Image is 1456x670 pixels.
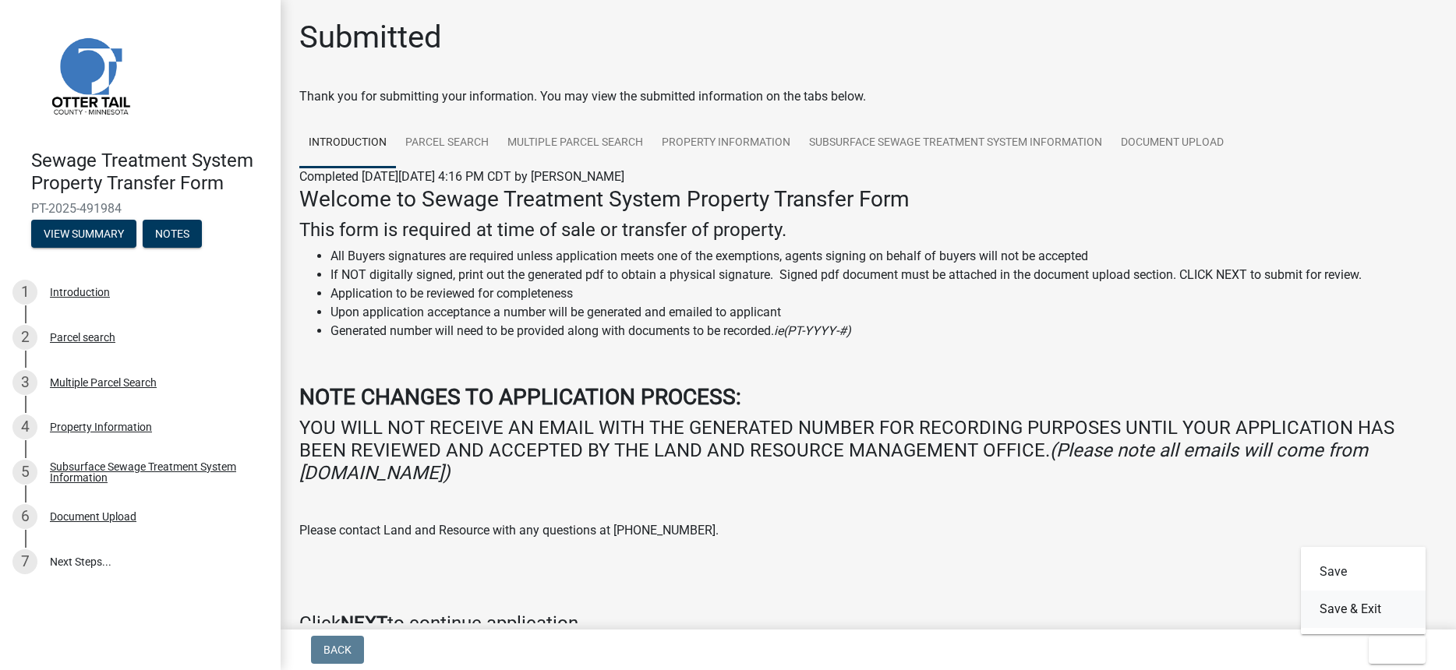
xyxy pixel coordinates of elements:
[1301,591,1426,628] button: Save & Exit
[50,421,152,432] div: Property Information
[299,118,396,168] a: Introduction
[341,612,387,634] strong: NEXT
[31,201,249,216] span: PT-2025-491984
[498,118,652,168] a: Multiple Parcel Search
[311,636,364,664] button: Back
[1301,553,1426,591] button: Save
[299,186,1437,213] h3: Welcome to Sewage Treatment System Property Transfer Form
[50,332,115,343] div: Parcel search
[323,644,352,656] span: Back
[12,504,37,529] div: 6
[299,19,442,56] h1: Submitted
[330,303,1437,322] li: Upon application acceptance a number will be generated and emailed to applicant
[299,612,1437,635] h4: Click to continue application
[31,150,268,195] h4: Sewage Treatment System Property Transfer Form
[12,370,37,395] div: 3
[652,118,800,168] a: Property Information
[299,219,1437,242] h4: This form is required at time of sale or transfer of property.
[31,228,136,241] wm-modal-confirm: Summary
[299,521,1437,540] p: Please contact Land and Resource with any questions at [PHONE_NUMBER].
[50,377,157,388] div: Multiple Parcel Search
[143,220,202,248] button: Notes
[12,414,37,439] div: 4
[50,287,110,298] div: Introduction
[330,284,1437,303] li: Application to be reviewed for completeness
[330,322,1437,340] li: Generated number will need to be provided along with documents to be recorded.
[330,266,1437,284] li: If NOT digitally signed, print out the generated pdf to obtain a physical signature. Signed pdf d...
[299,384,741,410] strong: NOTE CHANGES TO APPLICATION PROCESS:
[299,169,624,184] span: Completed [DATE][DATE] 4:16 PM CDT by [PERSON_NAME]
[12,460,37,485] div: 5
[31,16,148,133] img: Otter Tail County, Minnesota
[774,323,851,338] i: ie(PT-YYYY-#)
[396,118,498,168] a: Parcel search
[1381,644,1404,656] span: Exit
[143,228,202,241] wm-modal-confirm: Notes
[299,417,1437,484] h4: YOU WILL NOT RECEIVE AN EMAIL WITH THE GENERATED NUMBER FOR RECORDING PURPOSES UNTIL YOUR APPLICA...
[12,325,37,350] div: 2
[1369,636,1426,664] button: Exit
[1301,547,1426,634] div: Exit
[50,461,256,483] div: Subsurface Sewage Treatment System Information
[800,118,1111,168] a: Subsurface Sewage Treatment System Information
[12,549,37,574] div: 7
[299,439,1368,484] i: (Please note all emails will come from [DOMAIN_NAME])
[299,87,1437,106] div: Thank you for submitting your information. You may view the submitted information on the tabs below.
[31,220,136,248] button: View Summary
[12,280,37,305] div: 1
[50,511,136,522] div: Document Upload
[330,247,1437,266] li: All Buyers signatures are required unless application meets one of the exemptions, agents signing...
[1111,118,1233,168] a: Document Upload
